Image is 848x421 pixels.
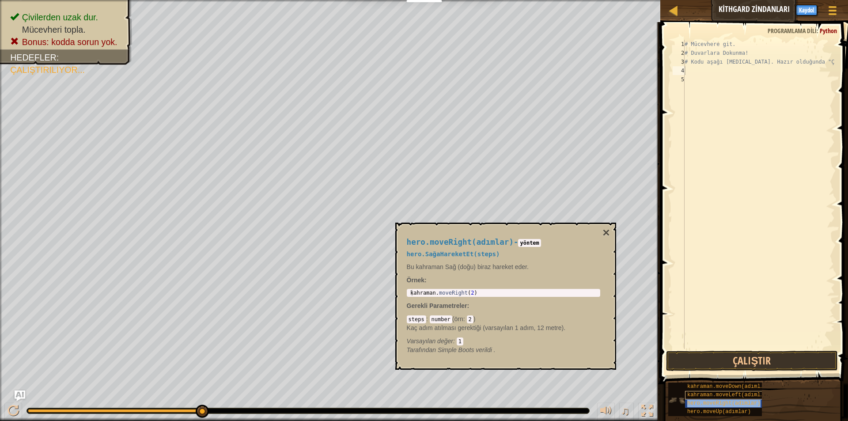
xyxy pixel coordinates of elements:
font: Örnek [407,277,424,284]
code: steps [407,315,426,323]
button: Oyun Menüsünü Göster [821,2,844,23]
font: kahraman.moveDown(adımlar) [687,383,770,390]
font: : [817,27,818,35]
font: Kaç adım atılması gerektiği (varsayılan 1 adım, 12 metre). [407,324,565,331]
code: number [430,315,452,323]
font: İpuçları [765,5,787,13]
font: 3 [681,59,684,65]
font: Çalıştırılıyor... [10,65,85,75]
button: Sesi ayarla [597,403,615,421]
font: ♫ [621,404,630,417]
font: Varsayılan değer [407,338,453,345]
font: hero.moveRight(adımlar) [687,400,761,406]
li: Mücevheri topla. [10,23,123,36]
code: 2 [467,315,473,323]
font: : [424,277,427,284]
font: ) [473,315,476,322]
button: AI'ya sor [729,2,761,18]
font: Tarafından Simple Boots verildi [407,346,492,353]
font: : [453,338,455,345]
font: hero.SağaHareketEt(steps) [407,250,500,258]
font: : [57,53,59,62]
font: Kaydol [799,6,814,14]
font: Hedefler [10,53,57,62]
font: 5 [681,76,684,83]
font: Programlama dili [768,27,817,35]
font: 4 [681,68,684,74]
font: Bonus: kodda sorun yok. [22,37,117,47]
font: Çivilerden uzak dur. [22,12,98,22]
font: : [426,315,428,322]
img: portrait.png [668,392,685,409]
button: Çalıştır [666,351,838,371]
font: Bu kahraman Sağ (doğu) biraz hareket eder. [407,263,529,270]
li: Bonus: kodda sorun yok. [10,36,123,48]
font: hero.moveUp(adımlar) [687,409,751,415]
font: Python [820,27,837,35]
font: kahraman.moveLeft(adımlar) [687,392,770,398]
button: Tam ekran değiştir [638,403,656,421]
button: ♫ [619,403,634,421]
font: Gerekli Parametreler [407,302,467,309]
code: yöntem [518,239,541,247]
li: Çivilerden uzak dur. [10,11,123,23]
font: Mücevheri topla. [22,25,86,34]
font: 2 [681,50,684,56]
code: 1 [457,338,463,345]
font: örn [454,315,463,322]
font: 1 [681,41,684,47]
font: AI'ya sor [733,5,757,13]
font: : [467,302,469,309]
font: . [494,346,496,353]
font: × [602,226,609,239]
font: ( [452,315,454,322]
font: hero.moveRight(adımlar) [407,238,514,247]
button: Ctrl + P: Pause [4,403,22,421]
font: : [463,315,465,322]
button: Kaydol [796,5,817,15]
button: AI'ya sor [15,391,25,401]
font: - [514,238,519,247]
